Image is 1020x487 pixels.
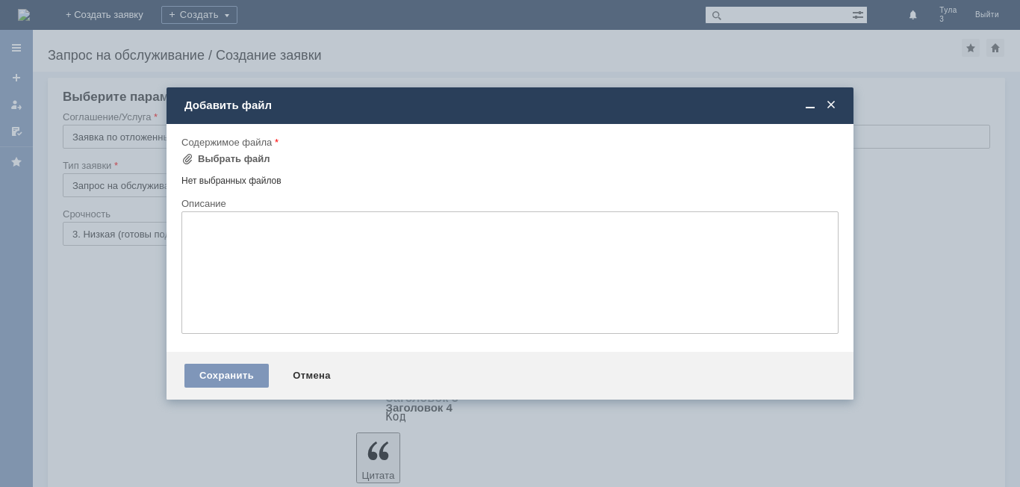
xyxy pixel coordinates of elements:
[824,99,839,112] span: Закрыть
[6,6,218,30] div: Здравствуйте! Удалите отложенные чеки за [DATE]
[803,99,818,112] span: Свернуть (Ctrl + M)
[181,170,839,187] div: Нет выбранных файлов
[181,137,836,147] div: Содержимое файла
[184,99,839,112] div: Добавить файл
[181,199,836,208] div: Описание
[198,153,270,165] div: Выбрать файл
